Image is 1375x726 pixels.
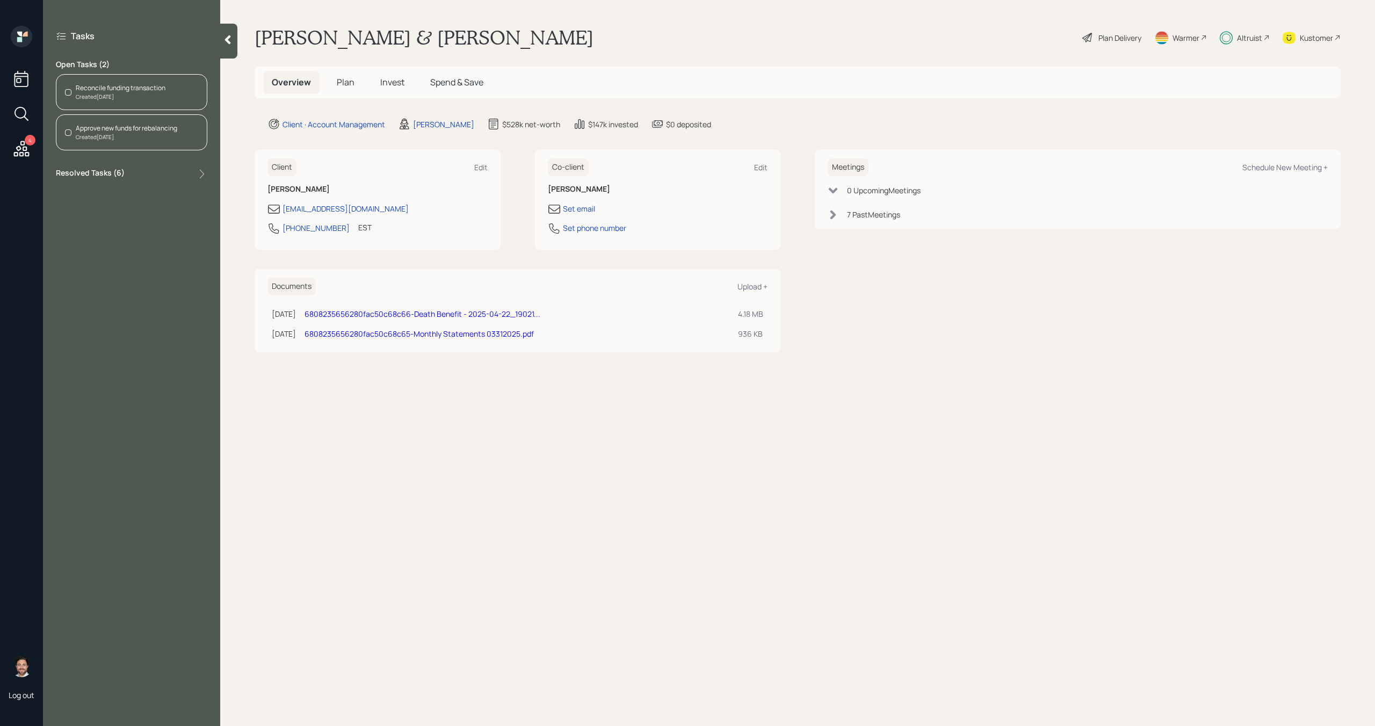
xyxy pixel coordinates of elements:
[430,76,483,88] span: Spend & Save
[56,168,125,180] label: Resolved Tasks ( 6 )
[548,185,768,194] h6: [PERSON_NAME]
[1242,162,1328,172] div: Schedule New Meeting +
[754,162,768,172] div: Edit
[337,76,354,88] span: Plan
[11,656,32,677] img: michael-russo-headshot.png
[502,119,560,130] div: $528k net-worth
[737,281,768,292] div: Upload +
[1237,32,1262,43] div: Altruist
[358,222,372,233] div: EST
[548,158,589,176] h6: Co-client
[413,119,474,130] div: [PERSON_NAME]
[666,119,711,130] div: $0 deposited
[1300,32,1333,43] div: Kustomer
[9,690,34,700] div: Log out
[255,26,594,49] h1: [PERSON_NAME] & [PERSON_NAME]
[380,76,404,88] span: Invest
[474,162,488,172] div: Edit
[76,124,177,133] div: Approve new funds for rebalancing
[828,158,869,176] h6: Meetings
[738,328,763,339] div: 936 KB
[588,119,638,130] div: $147k invested
[272,308,296,320] div: [DATE]
[283,222,350,234] div: [PHONE_NUMBER]
[738,308,763,320] div: 4.18 MB
[25,135,35,146] div: 4
[56,59,207,70] label: Open Tasks ( 2 )
[272,328,296,339] div: [DATE]
[283,203,409,214] div: [EMAIL_ADDRESS][DOMAIN_NAME]
[1173,32,1199,43] div: Warmer
[76,83,165,93] div: Reconcile funding transaction
[283,119,385,130] div: Client · Account Management
[71,30,95,42] label: Tasks
[305,309,540,319] a: 6808235656280fac50c68c66-Death Benefit - 2025-04-22_19021...
[272,76,311,88] span: Overview
[76,133,177,141] div: Created [DATE]
[1098,32,1141,43] div: Plan Delivery
[267,185,488,194] h6: [PERSON_NAME]
[267,278,316,295] h6: Documents
[267,158,296,176] h6: Client
[563,222,626,234] div: Set phone number
[847,209,900,220] div: 7 Past Meeting s
[847,185,921,196] div: 0 Upcoming Meeting s
[563,203,595,214] div: Set email
[76,93,165,101] div: Created [DATE]
[305,329,534,339] a: 6808235656280fac50c68c65-Monthly Statements 03312025.pdf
